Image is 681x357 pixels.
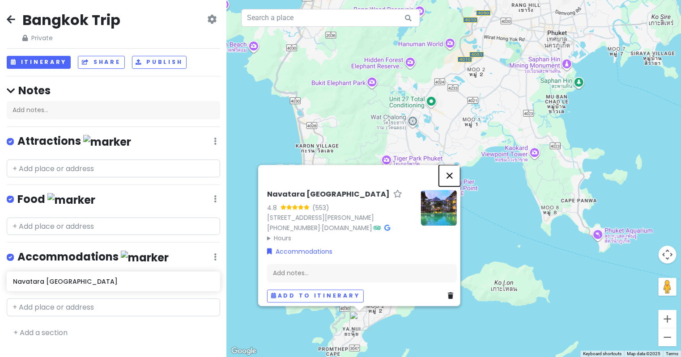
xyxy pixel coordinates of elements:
[583,351,621,357] button: Keyboard shortcuts
[666,351,678,356] a: Terms (opens in new tab)
[78,56,124,69] button: Share
[448,291,457,301] a: Delete place
[22,11,120,29] h2: Bangkok Trip
[322,223,372,232] a: [DOMAIN_NAME]
[659,310,677,328] button: Zoom in
[7,84,220,97] h4: Notes
[312,203,329,213] div: (553)
[17,192,95,207] h4: Food
[627,351,660,356] span: Map data ©2025
[132,56,187,69] button: Publish
[384,225,390,231] i: Google Maps
[439,165,460,186] button: Close
[421,190,457,226] img: Picture of the place
[17,134,131,149] h4: Attractions
[374,225,381,231] i: Tripadvisor
[7,101,220,120] div: Add notes...
[7,298,220,316] input: + Add place or address
[267,223,320,232] a: [PHONE_NUMBER]
[22,33,120,43] span: Private
[7,56,71,69] button: Itinerary
[7,218,220,235] input: + Add place or address
[267,213,374,222] a: [STREET_ADDRESS][PERSON_NAME]
[267,190,390,199] h6: Navatara [GEOGRAPHIC_DATA]
[229,345,259,357] a: Open this area in Google Maps (opens a new window)
[229,345,259,357] img: Google
[267,247,332,256] a: Accommodations
[13,277,214,286] h6: Navatara [GEOGRAPHIC_DATA]
[121,251,169,265] img: marker
[47,193,95,207] img: marker
[346,307,373,334] div: Navatara Phuket Resort
[267,190,414,243] div: · ·
[659,278,677,296] button: Drag Pegman onto the map to open Street View
[659,328,677,346] button: Zoom out
[393,190,402,199] a: Star place
[267,290,364,302] button: Add to itinerary
[7,160,220,177] input: + Add place or address
[83,135,131,149] img: marker
[13,328,68,338] a: + Add a section
[267,233,414,243] summary: Hours
[267,264,457,282] div: Add notes...
[659,246,677,264] button: Map camera controls
[241,9,420,27] input: Search a place
[267,203,281,213] div: 4.8
[17,250,169,265] h4: Accommodations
